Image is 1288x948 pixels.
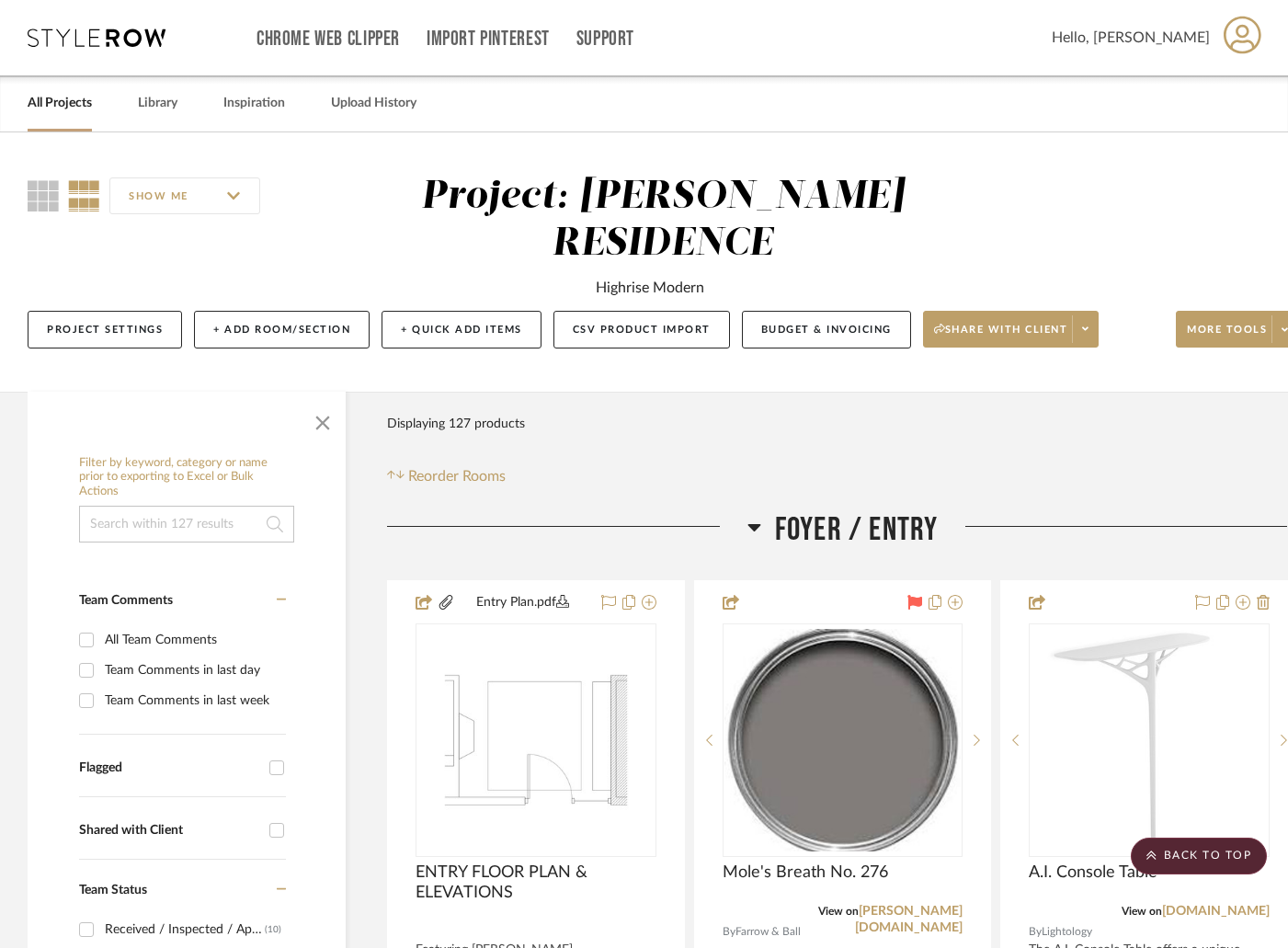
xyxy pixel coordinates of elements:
[553,311,730,348] button: CSV Product Import
[256,31,400,47] a: Chrome Web Clipper
[79,456,294,499] h6: Filter by keyword, category or name prior to exporting to Excel or Bulk Actions
[455,592,590,614] button: Entry Plan.pdf
[855,905,963,934] a: [PERSON_NAME][DOMAIN_NAME]
[265,915,281,944] div: (10)
[1187,323,1267,350] span: More tools
[818,906,859,917] span: View on
[1122,906,1162,917] span: View on
[79,506,294,543] input: Search within 127 results
[387,465,506,487] button: Reorder Rooms
[416,624,655,856] div: 0
[596,277,704,299] div: Highrise Modern
[427,31,550,47] a: Import Pinterest
[408,465,506,487] span: Reorder Rooms
[1042,923,1092,941] span: Lightology
[79,884,147,897] span: Team Status
[105,625,281,655] div: All Team Comments
[194,311,370,348] button: + Add Room/Section
[723,862,888,883] span: Mole's Breath No. 276
[735,923,801,941] span: Farrow & Ball
[1162,905,1270,918] a: [DOMAIN_NAME]
[934,323,1068,350] span: Share with client
[1029,923,1042,941] span: By
[742,311,911,348] button: Budget & Invoicing
[331,91,416,116] a: Upload History
[28,311,182,348] button: Project Settings
[105,656,281,685] div: Team Comments in last day
[775,510,939,550] span: Foyer / Entry
[724,629,962,851] img: Mole's Breath No. 276
[1034,625,1264,855] img: A.I. Console Table
[79,823,260,839] div: Shared with Client
[1052,27,1210,49] span: Hello, [PERSON_NAME]
[105,915,265,944] div: Received / Inspected / Approved
[723,923,735,941] span: By
[387,405,525,442] div: Displaying 127 products
[79,594,173,607] span: Team Comments
[416,862,656,903] span: ENTRY FLOOR PLAN & ELEVATIONS
[105,686,281,715] div: Team Comments in last week
[1029,862,1157,883] span: A.I. Console Table
[223,91,285,116] a: Inspiration
[923,311,1100,348] button: Share with client
[304,401,341,438] button: Close
[382,311,541,348] button: + Quick Add Items
[28,91,92,116] a: All Projects
[576,31,634,47] a: Support
[421,177,905,263] div: Project: [PERSON_NAME] RESIDENCE
[138,91,177,116] a: Library
[1131,838,1267,874] scroll-to-top-button: BACK TO TOP
[79,760,260,776] div: Flagged
[417,664,655,817] img: ENTRY FLOOR PLAN & ELEVATIONS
